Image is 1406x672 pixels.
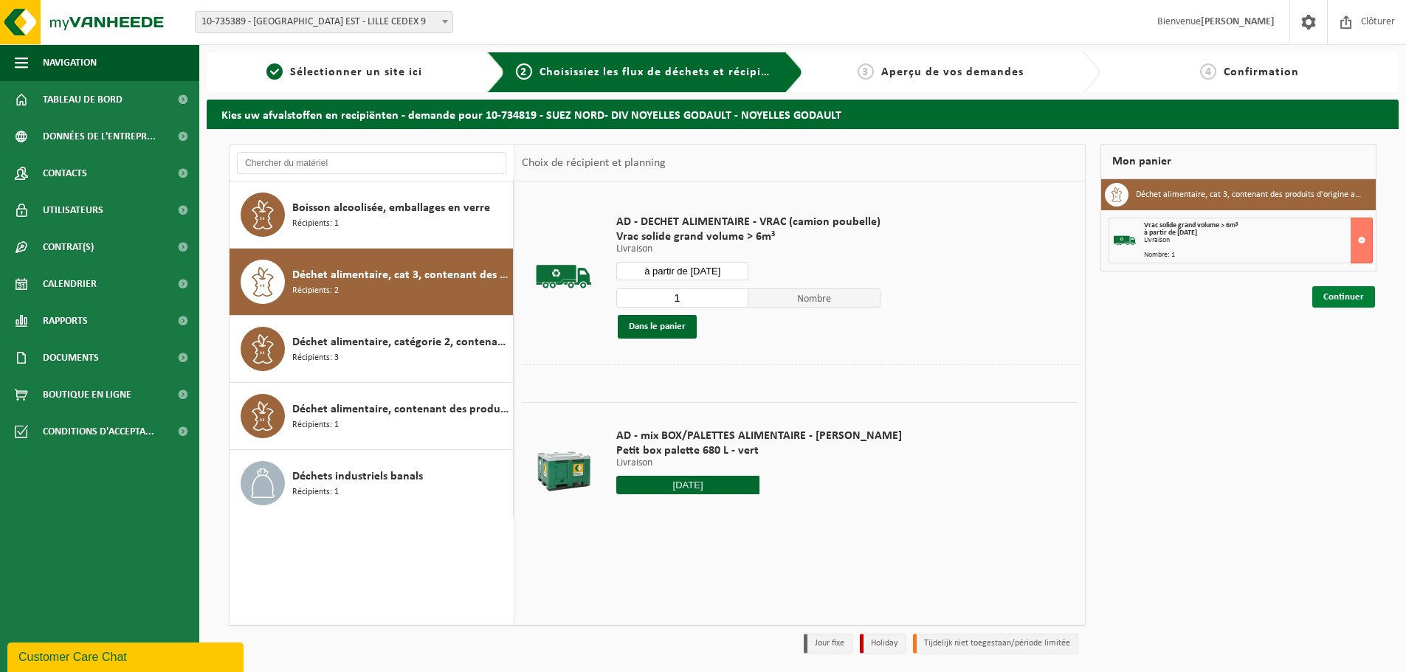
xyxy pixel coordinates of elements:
[290,66,422,78] span: Sélectionner un site ici
[237,152,506,174] input: Chercher du matériel
[292,418,339,432] span: Récipients: 1
[196,12,452,32] span: 10-735389 - SUEZ RV NORD EST - LILLE CEDEX 9
[43,413,154,450] span: Conditions d'accepta...
[860,634,906,654] li: Holiday
[230,249,514,316] button: Déchet alimentaire, cat 3, contenant des produits d'origine animale, emballage synthétique Récipi...
[616,262,748,280] input: Sélectionnez date
[195,11,453,33] span: 10-735389 - SUEZ RV NORD EST - LILLE CEDEX 9
[230,181,514,249] button: Boisson alcoolisée, emballages en verre Récipients: 1
[230,450,514,516] button: Déchets industriels banals Récipients: 1
[230,383,514,450] button: Déchet alimentaire, contenant des produits d'origine animale, non emballé, catégorie 3 Récipients: 1
[43,229,94,266] span: Contrat(s)
[43,192,103,229] span: Utilisateurs
[1144,221,1238,229] span: Vrac solide grand volume > 6m³
[616,244,881,254] p: Livraison
[881,66,1024,78] span: Aperçu de vos demandes
[516,63,532,80] span: 2
[804,634,852,654] li: Jour fixe
[230,316,514,383] button: Déchet alimentaire, catégorie 2, contenant des produits d'origine animale, emballage mélangé Réci...
[43,155,87,192] span: Contacts
[1312,286,1375,308] a: Continuer
[514,145,673,181] div: Choix de récipient et planning
[7,640,247,672] iframe: chat widget
[266,63,283,80] span: 1
[616,215,881,229] span: AD - DECHET ALIMENTAIRE - VRAC (camion poubelle)
[292,401,509,418] span: Déchet alimentaire, contenant des produits d'origine animale, non emballé, catégorie 3
[43,44,97,81] span: Navigation
[292,217,339,231] span: Récipients: 1
[913,634,1078,654] li: Tijdelijk niet toegestaan/période limitée
[292,199,490,217] span: Boisson alcoolisée, emballages en verre
[292,351,339,365] span: Récipients: 3
[748,288,881,308] span: Nombre
[540,66,785,78] span: Choisissiez les flux de déchets et récipients
[1136,183,1365,207] h3: Déchet alimentaire, cat 3, contenant des produits d'origine animale, emballage synthétique
[43,302,88,339] span: Rapports
[214,63,475,81] a: 1Sélectionner un site ici
[43,81,123,118] span: Tableau de bord
[616,476,759,494] input: Sélectionnez date
[616,443,902,458] span: Petit box palette 680 L - vert
[618,315,697,339] button: Dans le panier
[1224,66,1299,78] span: Confirmation
[616,458,902,468] p: Livraison
[43,118,156,155] span: Données de l'entrepr...
[292,333,509,351] span: Déchet alimentaire, catégorie 2, contenant des produits d'origine animale, emballage mélangé
[858,63,874,80] span: 3
[207,100,1399,128] h2: Kies uw afvalstoffen en recipiënten - demande pour 10-734819 - SUEZ NORD- DIV NOYELLES GODAULT - ...
[43,266,97,302] span: Calendrier
[43,376,131,413] span: Boutique en ligne
[292,485,339,499] span: Récipients: 1
[1100,144,1376,179] div: Mon panier
[292,468,423,485] span: Déchets industriels banals
[1144,252,1372,259] div: Nombre: 1
[43,339,99,376] span: Documents
[292,284,339,298] span: Récipients: 2
[616,429,902,443] span: AD - mix BOX/PALETTES ALIMENTAIRE - [PERSON_NAME]
[292,266,509,284] span: Déchet alimentaire, cat 3, contenant des produits d'origine animale, emballage synthétique
[616,229,881,244] span: Vrac solide grand volume > 6m³
[1201,16,1275,27] strong: [PERSON_NAME]
[1144,237,1372,244] div: Livraison
[1200,63,1216,80] span: 4
[1144,229,1197,237] strong: à partir de [DATE]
